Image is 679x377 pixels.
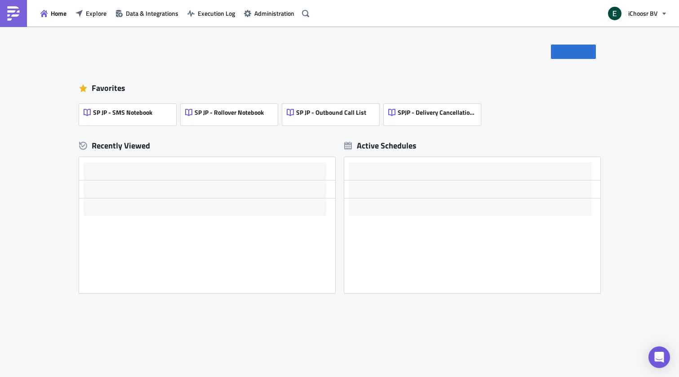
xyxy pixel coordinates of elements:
[86,9,107,18] span: Explore
[607,6,622,21] img: Avatar
[384,99,485,126] a: SPJP - Delivery Cancellation Reasons
[93,108,152,117] span: SP JP - SMS Notebook
[126,9,178,18] span: Data & Integrations
[648,346,670,368] div: Open Intercom Messenger
[603,4,672,23] button: iChoosr BV
[282,99,384,126] a: SP JP - Outbound Call List
[71,6,111,20] button: Explore
[181,99,282,126] a: SP JP - Rollover Notebook
[36,6,71,20] button: Home
[6,6,21,21] img: PushMetrics
[628,9,657,18] span: iChoosr BV
[254,9,294,18] span: Administration
[296,108,366,117] span: SP JP - Outbound Call List
[79,81,600,95] div: Favorites
[183,6,240,20] button: Execution Log
[344,140,417,151] div: Active Schedules
[79,99,181,126] a: SP JP - SMS Notebook
[398,108,476,117] span: SPJP - Delivery Cancellation Reasons
[111,6,183,20] button: Data & Integrations
[195,108,264,117] span: SP JP - Rollover Notebook
[198,9,235,18] span: Execution Log
[51,9,67,18] span: Home
[240,6,299,20] button: Administration
[79,139,335,153] div: Recently Viewed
